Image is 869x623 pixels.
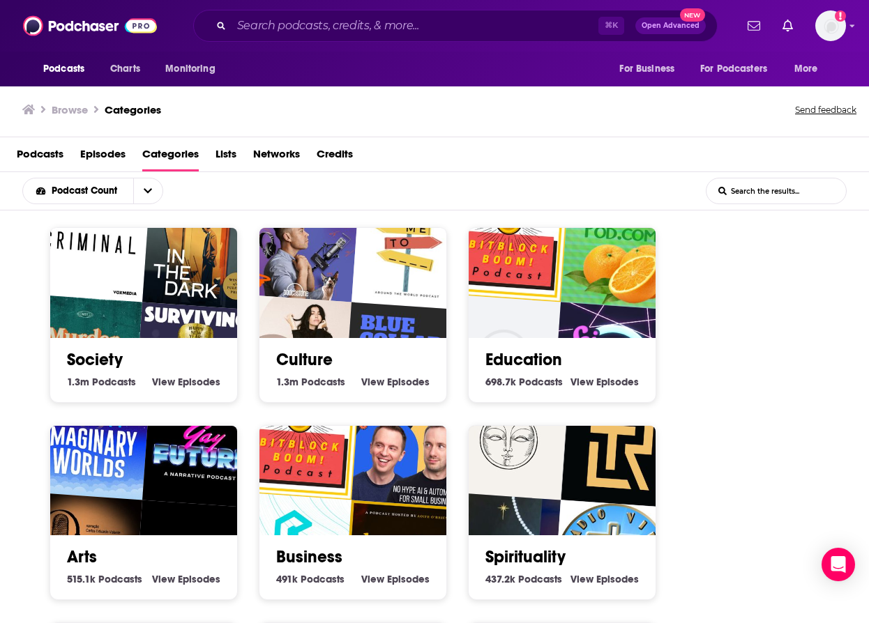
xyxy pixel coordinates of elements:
[178,376,220,388] span: Episodes
[178,573,220,585] span: Episodes
[361,573,384,585] span: View
[43,59,84,79] span: Podcasts
[276,573,345,585] a: 491k Business Podcasts
[785,56,836,82] button: open menu
[276,573,298,585] span: 491k
[352,190,471,310] div: Take Me To Travel Podcast
[276,376,299,388] span: 1.3m
[216,143,236,171] a: Lists
[110,59,140,79] span: Charts
[98,573,142,585] span: Podcasts
[485,349,562,370] a: Education
[232,15,598,37] input: Search podcasts, credits, & more...
[101,56,149,82] a: Charts
[152,573,175,585] span: View
[193,10,718,42] div: Search podcasts, credits, & more...
[301,573,345,585] span: Podcasts
[570,573,639,585] a: View Spirituality Episodes
[142,388,262,508] img: Gay Future
[240,380,360,500] img: The BitBlockBoom Bitcoin Podcast
[142,143,199,171] a: Categories
[240,183,360,302] img: The Jordan Harbinger Show
[815,10,846,41] button: Show profile menu
[361,573,430,585] a: View Business Episodes
[317,143,353,171] a: Credits
[80,143,126,171] a: Episodes
[276,546,342,567] a: Business
[449,380,569,500] img: Esencias de ALQVIMIA
[610,56,692,82] button: open menu
[596,376,639,388] span: Episodes
[642,22,700,29] span: Open Advanced
[794,59,818,79] span: More
[791,100,861,120] button: Send feedback
[485,546,566,567] a: Spirituality
[156,56,233,82] button: open menu
[301,376,345,388] span: Podcasts
[619,59,674,79] span: For Business
[596,573,639,585] span: Episodes
[561,388,681,508] img: The Reluctant Thought Leader Podcast
[822,548,855,581] div: Open Intercom Messenger
[23,13,157,39] img: Podchaser - Follow, Share and Rate Podcasts
[67,376,136,388] a: 1.3m Society Podcasts
[23,186,133,196] button: open menu
[17,143,63,171] a: Podcasts
[485,573,562,585] a: 437.2k Spirituality Podcasts
[31,380,151,500] img: Imaginary Worlds
[152,376,220,388] a: View Society Episodes
[152,573,220,585] a: View Arts Episodes
[67,573,142,585] a: 515.1k Arts Podcasts
[835,10,846,22] svg: Add a profile image
[485,376,516,388] span: 698.7k
[387,573,430,585] span: Episodes
[92,376,136,388] span: Podcasts
[485,573,515,585] span: 437.2k
[67,546,97,567] a: Arts
[133,178,163,203] button: open menu
[570,573,594,585] span: View
[449,183,569,302] img: The BitBlockBoom Bitcoin Podcast
[52,186,122,196] span: Podcast Count
[700,59,767,79] span: For Podcasters
[519,376,563,388] span: Podcasts
[276,376,345,388] a: 1.3m Culture Podcasts
[361,376,384,388] span: View
[67,349,123,370] a: Society
[22,178,185,204] h2: Choose List sort
[680,8,705,22] span: New
[152,376,175,388] span: View
[570,376,639,388] a: View Education Episodes
[742,14,766,38] a: Show notifications dropdown
[253,143,300,171] a: Networks
[635,17,706,34] button: Open AdvancedNew
[815,10,846,41] img: User Profile
[691,56,787,82] button: open menu
[815,10,846,41] span: Logged in as ereardon
[52,103,88,116] h3: Browse
[777,14,799,38] a: Show notifications dropdown
[485,376,563,388] a: 698.7k Education Podcasts
[165,59,215,79] span: Monitoring
[598,17,624,35] span: ⌘ K
[352,388,471,508] img: Authority Hacker Podcast – AI & Automation for Small biz & Marketers
[142,190,262,310] img: In The Dark
[105,103,161,116] h1: Categories
[31,183,151,302] img: Criminal
[67,376,89,388] span: 1.3m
